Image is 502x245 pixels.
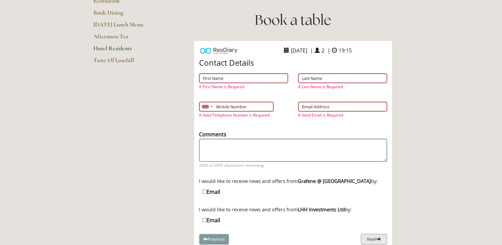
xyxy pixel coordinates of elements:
[298,112,387,118] span: A Valid Email is Required
[93,9,156,21] a: Book Dining
[200,46,237,55] img: Powered by ResDiary
[199,162,387,168] span: 2000 of 2000 characters remaining
[199,178,387,184] div: I would like to receive news and offers from by:
[199,73,288,83] input: A First Name is Required
[298,178,371,184] strong: Grafene @ [GEOGRAPHIC_DATA]
[93,21,156,33] a: [DATE] Lunch Menu
[194,98,293,122] div: A Valid Telephone Number is Required
[199,234,229,245] button: Previous
[199,102,274,112] input: A Valid Telephone Number is Required
[320,45,326,56] span: 2
[298,206,345,213] strong: LHH Investments Ltd
[93,45,156,56] a: Hotel Residents
[310,47,313,54] span: |
[199,131,226,138] label: Comments
[202,218,207,222] input: Email
[93,56,156,68] a: Taste Of Losehill
[178,10,409,30] h1: Book a table
[199,58,387,67] h4: Contact Details
[202,190,207,194] input: Email
[199,112,288,118] span: A Valid Telephone Number is Required
[361,234,387,245] button: Next
[289,45,309,56] span: [DATE]
[199,84,288,89] span: A First Name is Required
[194,70,293,93] div: A First Name is Required
[337,45,353,56] span: 19:15
[298,73,387,83] input: A Last Name is Required
[327,47,330,54] span: |
[202,188,220,195] label: Email
[93,33,156,45] a: Afternoon Tea
[202,217,220,224] label: Email
[199,206,387,213] div: I would like to receive news and offers from by:
[199,102,215,111] div: United Kingdom: +44
[298,102,387,112] input: A Valid Email is Required
[298,84,387,89] span: A Last Name is Required
[293,98,392,122] div: A Valid Email is Required
[293,70,392,93] div: A Last Name is Required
